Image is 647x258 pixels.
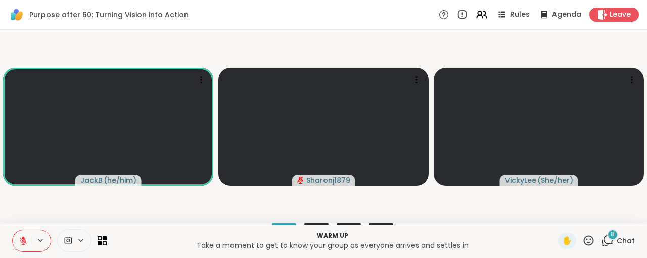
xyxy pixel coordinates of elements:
p: Take a moment to get to know your group as everyone arrives and settles in [113,240,552,250]
span: Leave [610,10,631,20]
span: 8 [611,230,615,239]
span: Chat [617,236,635,246]
span: audio-muted [297,177,304,184]
span: JackB [80,175,103,185]
span: Agenda [552,10,581,20]
p: Warm up [113,231,552,240]
span: ✋ [562,235,572,247]
span: ( he/him ) [104,175,136,185]
span: Rules [510,10,530,20]
span: Purpose after 60: Turning Vision into Action [29,10,189,20]
span: Sharonj1879 [306,175,350,185]
img: ShareWell Logomark [8,6,25,23]
span: ( She/her ) [537,175,573,185]
span: VickyLee [505,175,536,185]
